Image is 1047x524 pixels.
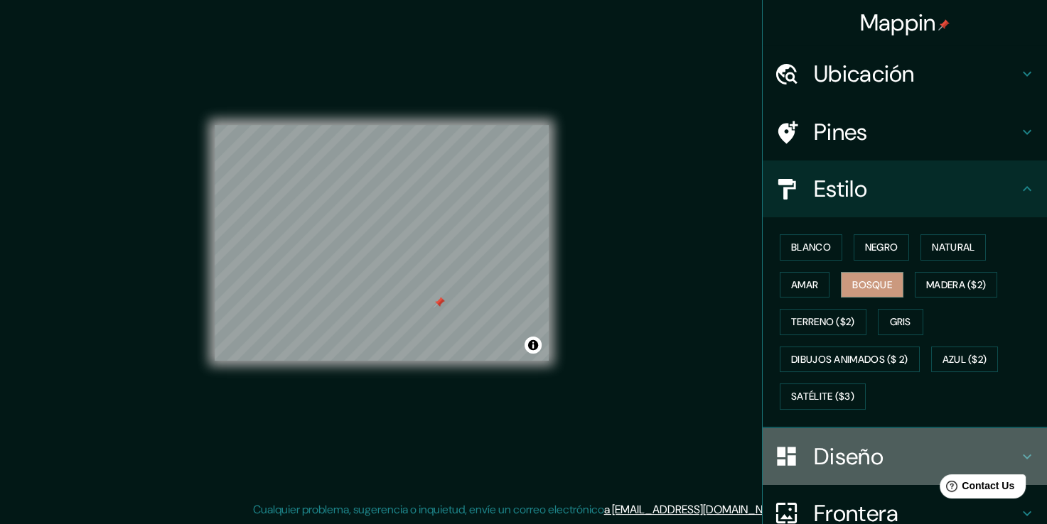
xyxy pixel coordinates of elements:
[814,118,1019,146] h4: Pines
[890,313,911,331] font: Gris
[920,469,1031,508] iframe: Help widget launcher
[814,60,1019,88] h4: Ubicación
[780,346,920,373] button: Dibujos animados ($ 2)
[860,8,936,38] font: Mappin
[878,309,923,335] button: Gris
[852,276,892,294] font: Bosque
[791,276,818,294] font: Amar
[791,351,908,369] font: Dibujos animados ($ 2)
[763,428,1047,485] div: Diseño
[780,383,866,410] button: Satélite ($3)
[814,442,1019,471] h4: Diseño
[865,239,898,256] font: Negro
[915,272,997,298] button: Madera ($2)
[791,313,855,331] font: Terreno ($2)
[814,175,1019,203] h4: Estilo
[791,239,831,256] font: Blanco
[215,125,549,361] canvas: Mapa
[791,388,854,405] font: Satélite ($3)
[763,104,1047,160] div: Pines
[932,239,974,256] font: Natural
[604,502,788,517] a: a [EMAIL_ADDRESS][DOMAIN_NAME]
[780,272,829,298] button: Amar
[926,276,986,294] font: Madera ($2)
[780,234,842,261] button: Blanco
[763,45,1047,102] div: Ubicación
[841,272,903,298] button: Bosque
[938,19,950,31] img: pin-icon.png
[920,234,986,261] button: Natural
[943,351,987,369] font: Azul ($2)
[253,501,790,518] p: Cualquier problema, sugerencia o inquietud, envíe un correo electrónico .
[763,160,1047,217] div: Estilo
[854,234,910,261] button: Negro
[525,337,542,354] button: Alternar atribución
[780,309,866,335] button: Terreno ($2)
[931,346,999,373] button: Azul ($2)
